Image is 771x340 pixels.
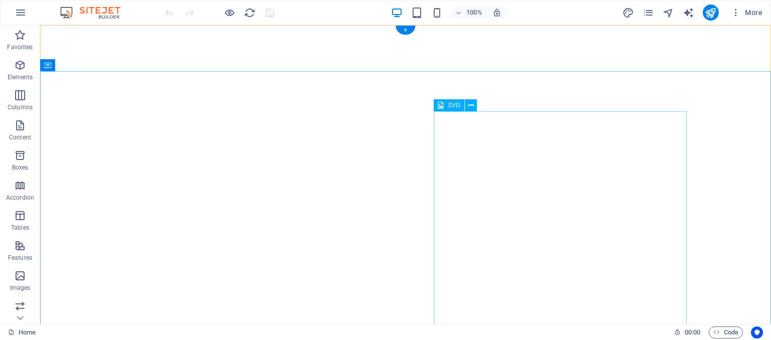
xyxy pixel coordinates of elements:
[448,102,460,108] span: SVG
[713,326,738,338] span: Code
[7,43,33,51] p: Favorites
[663,7,675,19] button: navigator
[8,254,32,262] p: Features
[58,7,133,19] img: Editor Logo
[622,7,634,19] button: design
[727,5,766,21] button: More
[451,7,487,19] button: 100%
[492,8,501,17] i: On resize automatically adjust zoom level to fit chosen device.
[683,7,695,19] button: text_generator
[685,326,700,338] span: 00 00
[243,7,255,19] button: reload
[9,133,31,141] p: Content
[683,7,694,19] i: AI Writer
[8,103,33,111] p: Columns
[674,326,701,338] h6: Session time
[8,326,36,338] a: Click to cancel selection. Double-click to open Pages
[12,163,29,172] p: Boxes
[396,26,415,35] div: +
[466,7,482,19] h6: 100%
[11,224,29,232] p: Tables
[663,7,674,19] i: Navigator
[244,7,255,19] i: Reload page
[703,5,719,21] button: publish
[6,194,34,202] p: Accordion
[692,328,693,336] span: :
[709,326,743,338] button: Code
[622,7,634,19] i: Design (Ctrl+Alt+Y)
[731,8,762,18] span: More
[705,7,716,19] i: Publish
[8,73,33,81] p: Elements
[751,326,763,338] button: Usercentrics
[223,7,235,19] button: Click here to leave preview mode and continue editing
[642,7,654,19] i: Pages (Ctrl+Alt+S)
[10,284,31,292] p: Images
[642,7,655,19] button: pages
